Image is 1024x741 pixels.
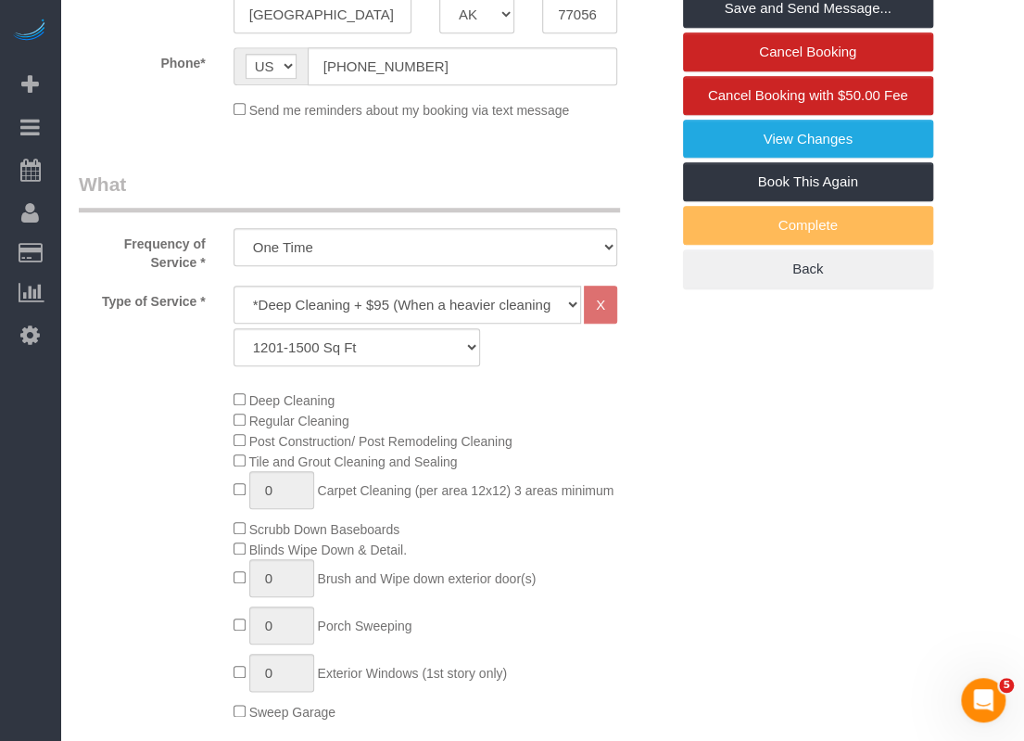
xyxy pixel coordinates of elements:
span: Porch Sweeping [317,619,411,633]
label: Type of Service * [65,286,220,311]
a: Back [683,249,933,288]
label: Phone* [65,47,220,72]
span: Brush and Wipe down exterior door(s) [317,571,536,586]
span: Carpet Cleaning (per area 12x12) 3 areas minimum [317,483,613,498]
span: Deep Cleaning [249,393,335,408]
span: 5 [999,678,1014,693]
a: View Changes [683,120,933,159]
img: Automaid Logo [11,19,48,45]
span: Blinds Wipe Down & Detail. [249,543,407,557]
span: Send me reminders about my booking via text message [249,103,570,118]
a: Book This Again [683,162,933,201]
legend: What [79,171,620,212]
span: Sweep Garage [249,705,335,720]
a: Cancel Booking [683,32,933,71]
input: Phone* [308,47,617,85]
iframe: Intercom live chat [961,678,1005,722]
label: Frequency of Service * [65,228,220,272]
span: Post Construction/ Post Remodeling Cleaning [249,434,512,449]
span: Scrubb Down Baseboards [249,522,400,537]
span: Exterior Windows (1st story only) [317,666,507,681]
a: Cancel Booking with $50.00 Fee [683,76,933,115]
span: Cancel Booking with $50.00 Fee [708,87,908,103]
span: Regular Cleaning [249,414,349,428]
span: Tile and Grout Cleaning and Sealing [248,454,457,469]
